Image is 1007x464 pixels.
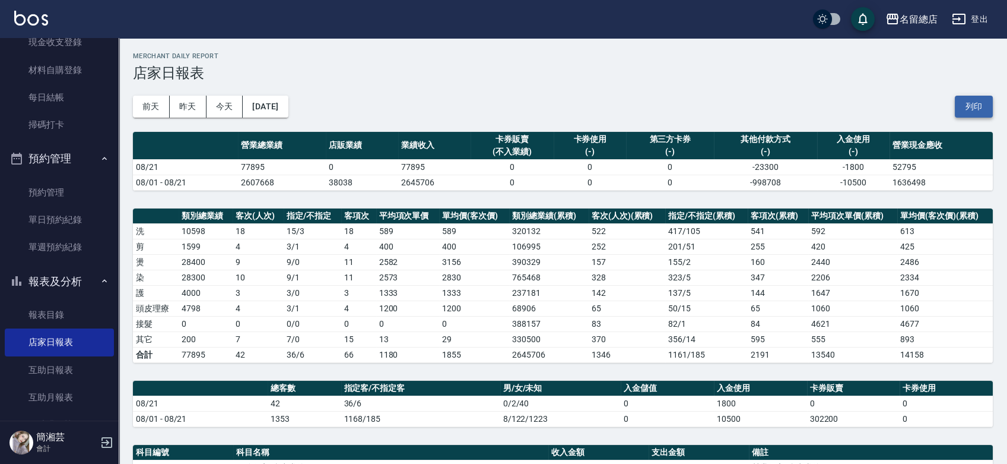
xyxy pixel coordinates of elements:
td: 合計 [133,347,179,362]
th: 指定客/不指定客 [341,381,500,396]
td: 08/21 [133,159,238,175]
td: 77895 [398,159,471,175]
td: 320132 [509,223,589,239]
td: 1060 [897,301,993,316]
th: 客次(人次) [233,209,284,224]
td: 9 [233,254,284,270]
td: 4 [233,239,284,254]
td: 3156 [439,254,509,270]
img: Logo [14,11,48,26]
td: 425 [897,239,993,254]
td: 765468 [509,270,589,285]
a: 單週預約紀錄 [5,233,114,261]
td: 42 [268,396,341,411]
a: 每日結帳 [5,84,114,111]
td: 1855 [439,347,509,362]
td: 0 [439,316,509,332]
td: 589 [376,223,440,239]
th: 平均項次單價(累積) [808,209,897,224]
td: 4 [233,301,284,316]
td: 77895 [179,347,233,362]
td: 106995 [509,239,589,254]
td: 3 / 1 [284,301,341,316]
td: 356 / 14 [665,332,748,347]
th: 總客數 [268,381,341,396]
td: 595 [748,332,808,347]
td: 08/01 - 08/21 [133,411,268,427]
td: 1670 [897,285,993,301]
th: 類別總業績 [179,209,233,224]
a: 掃碼打卡 [5,111,114,138]
a: 預約管理 [5,179,114,206]
a: 互助排行榜 [5,411,114,438]
a: 單日預約紀錄 [5,206,114,233]
div: 第三方卡券 [629,133,711,146]
td: 28400 [179,254,233,270]
td: 4 [341,301,376,316]
td: 2573 [376,270,440,285]
td: 323 / 5 [665,270,748,285]
td: 330500 [509,332,589,347]
td: 7 / 0 [284,332,341,347]
th: 客次(人次)(累積) [589,209,665,224]
td: 347 [748,270,808,285]
td: 11 [341,254,376,270]
td: 1060 [808,301,897,316]
td: 染 [133,270,179,285]
td: 2645706 [509,347,589,362]
td: 0 [471,175,554,190]
td: 893 [897,332,993,347]
td: 護 [133,285,179,301]
td: 388157 [509,316,589,332]
button: 登出 [947,8,993,30]
table: a dense table [133,132,993,191]
td: 10 [233,270,284,285]
td: 237181 [509,285,589,301]
td: 1200 [376,301,440,316]
th: 單均價(客次價) [439,209,509,224]
td: 328 [589,270,665,285]
button: save [851,7,875,31]
td: 83 [589,316,665,332]
td: 1161/185 [665,347,748,362]
td: 洗 [133,223,179,239]
th: 男/女/未知 [500,381,621,396]
td: 18 [233,223,284,239]
div: 卡券使用 [557,133,623,146]
td: 157 [589,254,665,270]
div: 卡券販賣 [474,133,551,146]
td: 0 [471,159,554,175]
td: 2645706 [398,175,471,190]
td: 1800 [714,396,807,411]
td: 15 [341,332,376,347]
th: 指定/不指定(累積) [665,209,748,224]
td: 剪 [133,239,179,254]
a: 現金收支登錄 [5,29,114,56]
td: 2334 [897,270,993,285]
td: 2830 [439,270,509,285]
td: 522 [589,223,665,239]
td: 0 [554,159,626,175]
div: 其他付款方式 [717,133,814,146]
td: 255 [748,239,808,254]
th: 卡券販賣 [807,381,900,396]
td: 3 [341,285,376,301]
td: 13 [376,332,440,347]
td: 0 [626,159,714,175]
td: 613 [897,223,993,239]
td: 36/6 [284,347,341,362]
td: 0 [900,411,993,427]
td: 42 [233,347,284,362]
td: 592 [808,223,897,239]
td: 0 [326,159,398,175]
th: 類別總業績(累積) [509,209,589,224]
td: 4798 [179,301,233,316]
td: 36/6 [341,396,500,411]
td: 0 [621,396,714,411]
td: 400 [376,239,440,254]
div: (不入業績) [474,146,551,158]
td: 555 [808,332,897,347]
td: 52795 [890,159,993,175]
td: 252 [589,239,665,254]
th: 科目編號 [133,445,233,460]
